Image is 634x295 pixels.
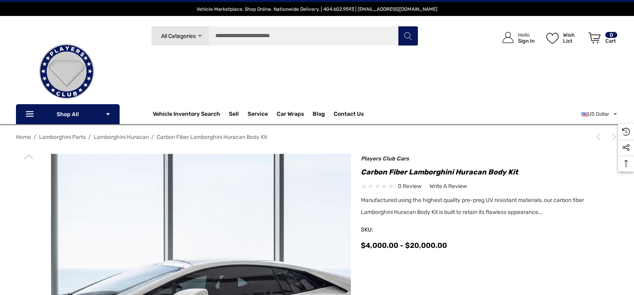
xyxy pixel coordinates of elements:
[361,241,447,250] span: $4,000.00 - $20,000.00
[16,130,618,144] nav: Breadcrumb
[157,134,267,141] a: Carbon Fiber Lamborghini Huracan Body Kit
[546,33,559,44] svg: Wish List
[334,111,364,119] a: Contact Us
[563,32,584,44] p: Wish List
[593,244,630,281] iframe: Tidio Chat
[39,134,86,141] a: Lamborghini Parts
[605,32,617,38] p: 0
[361,197,584,216] span: Manufactured using the highest quality pre-preg UV resistant materials, our carbon fiber Lamborgh...
[429,181,467,191] a: Write a Review
[518,32,535,38] p: Hello
[197,33,203,39] svg: Icon Arrow Down
[94,134,149,141] a: Lamborghini Huracan
[27,32,106,111] img: Players Club | Cars For Sale
[16,104,120,124] p: Shop All
[229,111,239,119] span: Sell
[618,160,634,168] svg: Top
[229,106,248,122] a: Sell
[585,24,618,55] a: Cart with 0 items
[153,111,220,119] a: Vehicle Inventory Search
[24,152,34,162] svg: Go to slide 6 of 6
[105,111,111,117] svg: Icon Arrow Down
[493,24,539,51] a: Sign in
[151,26,209,46] a: All Categories Icon Arrow Down Icon Arrow Up
[25,110,37,119] svg: Icon Line
[313,111,325,119] a: Blog
[581,106,618,122] a: USD
[361,155,409,162] a: Players Club Cars
[361,166,600,178] h1: Carbon Fiber Lamborghini Huracan Body Kit
[248,111,268,119] a: Service
[543,24,585,51] a: Wish List Wish List
[197,6,437,12] span: Vehicle Marketplace. Shop Online. Nationwide Delivery. | 404.602.9593 | [EMAIL_ADDRESS][DOMAIN_NAME]
[161,33,196,40] span: All Categories
[622,144,630,152] svg: Social Media
[607,133,618,141] a: Next
[398,26,418,46] button: Search
[398,181,421,191] span: 0 review
[595,133,606,141] a: Previous
[16,134,31,141] a: Home
[277,111,304,119] span: Car Wraps
[277,106,313,122] a: Car Wraps
[622,128,630,136] svg: Recently Viewed
[429,183,467,190] span: Write a Review
[502,32,514,43] svg: Icon User Account
[361,224,401,236] span: SKU:
[605,38,617,44] p: Cart
[518,38,535,44] p: Sign In
[589,32,601,44] svg: Review Your Cart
